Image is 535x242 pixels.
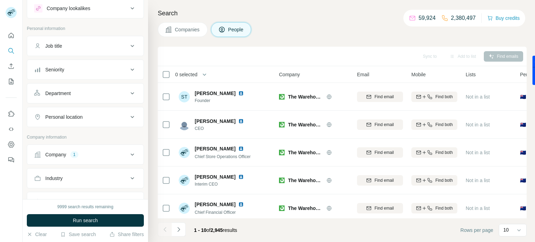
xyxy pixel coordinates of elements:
[520,177,526,184] span: 🇳🇿
[27,170,144,187] button: Industry
[195,145,235,152] span: [PERSON_NAME]
[520,121,526,128] span: 🇳🇿
[45,90,71,97] div: Department
[451,14,476,22] p: 2,380,497
[158,8,527,18] h4: Search
[279,94,285,100] img: Logo of The Warehouse Group
[45,198,71,205] div: HQ location
[195,173,235,180] span: [PERSON_NAME]
[194,227,207,233] span: 1 - 10
[172,223,186,236] button: Navigate to next page
[27,214,144,227] button: Run search
[503,226,509,233] p: 10
[279,178,285,183] img: Logo of The Warehouse Group
[27,194,144,210] button: HQ location
[435,94,453,100] span: Find both
[27,146,144,163] button: Company1
[520,93,526,100] span: 🇳🇿
[195,181,252,187] span: Interim CEO
[195,97,252,104] span: Founder
[374,122,394,128] span: Find email
[175,71,197,78] span: 0 selected
[288,149,323,156] span: The Warehouse Group
[179,175,190,186] img: Avatar
[279,205,285,211] img: Logo of The Warehouse Group
[70,151,78,158] div: 1
[466,178,490,183] span: Not in a list
[279,150,285,155] img: Logo of The Warehouse Group
[466,94,490,100] span: Not in a list
[109,231,144,238] button: Share filters
[228,26,244,33] span: People
[466,205,490,211] span: Not in a list
[6,60,17,72] button: Enrich CSV
[288,93,323,100] span: The Warehouse Group
[288,177,323,184] span: The Warehouse Group
[195,201,235,208] span: [PERSON_NAME]
[45,151,66,158] div: Company
[195,90,235,97] span: [PERSON_NAME]
[279,122,285,127] img: Logo of The Warehouse Group
[6,45,17,57] button: Search
[411,147,457,158] button: Find both
[435,149,453,156] span: Find both
[411,71,426,78] span: Mobile
[435,205,453,211] span: Find both
[27,61,144,78] button: Seniority
[6,138,17,151] button: Dashboard
[357,203,403,213] button: Find email
[374,205,394,211] span: Find email
[238,202,244,207] img: LinkedIn logo
[45,175,63,182] div: Industry
[357,92,403,102] button: Find email
[27,231,47,238] button: Clear
[195,125,252,132] span: CEO
[195,118,235,125] span: [PERSON_NAME]
[27,38,144,54] button: Job title
[411,175,457,186] button: Find both
[60,231,96,238] button: Save search
[211,227,223,233] span: 2,945
[238,146,244,151] img: LinkedIn logo
[435,177,453,184] span: Find both
[6,123,17,135] button: Use Surfe API
[279,71,300,78] span: Company
[411,203,457,213] button: Find both
[194,227,237,233] span: results
[6,75,17,88] button: My lists
[288,205,323,212] span: The Warehouse Group
[460,227,493,234] span: Rows per page
[207,227,211,233] span: of
[466,71,476,78] span: Lists
[175,26,200,33] span: Companies
[195,154,251,159] span: Chief Store Operations Officer
[357,147,403,158] button: Find email
[357,71,369,78] span: Email
[520,149,526,156] span: 🇳🇿
[288,121,323,128] span: The Warehouse Group
[411,92,457,102] button: Find both
[179,147,190,158] img: Avatar
[374,177,394,184] span: Find email
[57,204,114,210] div: 9999 search results remaining
[238,174,244,180] img: LinkedIn logo
[520,205,526,212] span: 🇳🇿
[419,14,436,22] p: 59,924
[27,85,144,102] button: Department
[357,175,403,186] button: Find email
[73,217,98,224] span: Run search
[466,122,490,127] span: Not in a list
[238,91,244,96] img: LinkedIn logo
[195,210,236,215] span: Chief Financial Officer
[6,29,17,42] button: Quick start
[27,25,144,32] p: Personal information
[45,42,62,49] div: Job title
[6,154,17,166] button: Feedback
[6,108,17,120] button: Use Surfe on LinkedIn
[487,13,520,23] button: Buy credits
[179,91,190,102] div: ST
[27,134,144,140] p: Company information
[47,5,90,12] div: Company lookalikes
[45,66,64,73] div: Seniority
[238,118,244,124] img: LinkedIn logo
